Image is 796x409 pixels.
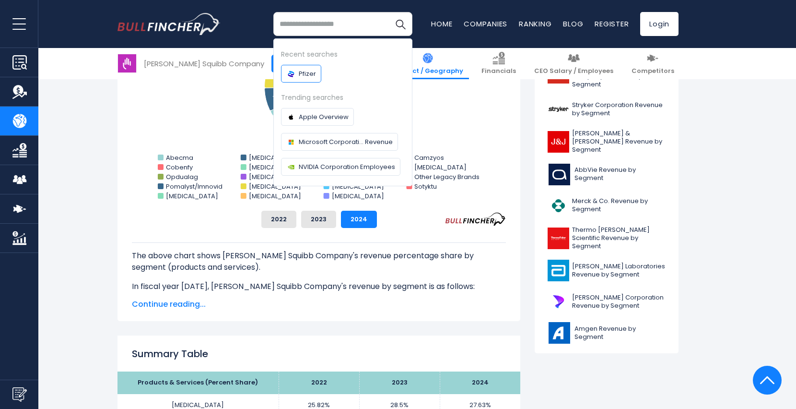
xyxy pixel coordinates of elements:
text: [MEDICAL_DATA] [249,182,301,191]
text: [MEDICAL_DATA] [249,153,301,162]
th: 2023 [359,372,440,394]
span: Stryker Corporation Revenue by Segment [572,101,666,118]
text: Abecma [166,153,193,162]
a: Apple Overview [281,108,354,126]
a: CEO Salary / Employees [528,48,619,79]
img: ABT logo [548,260,569,281]
img: Pfizer [286,69,296,79]
p: In fiscal year [DATE], [PERSON_NAME] Squibb Company's revenue by segment is as follows: [132,281,506,292]
img: JNJ logo [548,131,569,153]
img: MRK logo [548,195,569,217]
img: SYK logo [548,98,569,120]
h2: Summary Table [132,347,506,361]
a: Thermo [PERSON_NAME] Scientific Revenue by Segment [542,224,671,253]
p: The above chart shows [PERSON_NAME] Squibb Company's revenue percentage share by segment (product... [132,250,506,273]
span: Thermo [PERSON_NAME] Scientific Revenue by Segment [572,226,666,251]
span: Apple Overview [299,112,349,122]
img: ABBV logo [548,164,572,185]
text: Opdualag [166,172,198,181]
a: Merck & Co. Revenue by Segment [542,192,671,219]
div: Recent searches [281,49,405,60]
a: Register [595,19,629,29]
a: Competitors [626,48,680,79]
span: Financials [481,67,516,75]
span: Continue reading... [132,299,506,310]
a: [PERSON_NAME] & [PERSON_NAME] Revenue by Segment [542,127,671,156]
a: Ranking [519,19,551,29]
span: Competitors [632,67,674,75]
a: [PERSON_NAME] Corporation Revenue by Segment [542,289,671,315]
a: [PERSON_NAME] Laboratories Revenue by Segment [542,257,671,284]
img: AMGN logo [548,322,572,344]
text: [MEDICAL_DATA] [249,172,301,181]
span: Amgen Revenue by Segment [574,325,666,341]
tspan: 7.35 % [272,95,289,102]
a: AbbVie Revenue by Segment [542,161,671,188]
button: 2022 [261,211,296,228]
text: Other Legacy Brands [414,172,480,181]
th: Products & Services (Percent Share) [117,372,279,394]
a: + [271,55,289,72]
img: Company logo [286,112,296,122]
img: bullfincher logo [117,13,221,35]
a: Login [640,12,679,36]
span: Microsoft Corporati... Revenue [299,137,393,147]
a: Microsoft Corporati... Revenue [281,133,398,151]
img: DHR logo [548,291,569,313]
text: [MEDICAL_DATA] [249,192,301,201]
span: Merck & Co. Revenue by Segment [572,197,666,214]
text: Sotyktu [414,182,437,191]
button: 2024 [341,211,377,228]
img: BMY logo [118,54,136,72]
a: NVIDIA Corporation Employees [281,158,400,176]
span: CEO Salary / Employees [534,67,613,75]
span: AbbVie Revenue by Segment [574,166,666,182]
img: Company logo [286,162,296,172]
span: [PERSON_NAME] & [PERSON_NAME] Revenue by Segment [572,130,666,154]
a: Go to homepage [117,13,221,35]
a: Home [431,19,452,29]
div: [PERSON_NAME] Squibb Company [144,58,264,69]
img: Company logo [286,137,296,147]
a: Amgen Revenue by Segment [542,320,671,346]
span: [PERSON_NAME] Laboratories Revenue by Segment [572,263,666,279]
text: Camzyos [414,153,444,162]
text: Pomalyst/Imnovid [166,182,222,191]
span: [PERSON_NAME] Corporation Revenue by Segment [572,294,666,310]
text: [MEDICAL_DATA] [332,192,384,201]
a: Blog [563,19,583,29]
text: [MEDICAL_DATA] [414,163,467,172]
a: Product / Geography [386,48,469,79]
text: [MEDICAL_DATA] [249,163,301,172]
a: Financials [476,48,522,79]
text: Cobenfy [166,163,193,172]
a: Stryker Corporation Revenue by Segment [542,96,671,122]
a: Pfizer [281,65,321,83]
span: NVIDIA Corporation Employees [299,162,395,172]
div: Trending searches [281,92,405,103]
svg: Bristol-Myers Squibb Company's Revenue Share by Segment [132,11,506,203]
span: Pfizer [299,69,316,79]
img: TMO logo [548,228,569,249]
span: Product / Geography [392,67,463,75]
th: 2024 [440,372,520,394]
button: Search [388,12,412,36]
a: Companies [464,19,507,29]
button: 2023 [301,211,336,228]
text: [MEDICAL_DATA] [332,182,384,191]
tspan: 3.67 % [273,82,286,87]
text: [MEDICAL_DATA] [166,192,218,201]
th: 2022 [279,372,359,394]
